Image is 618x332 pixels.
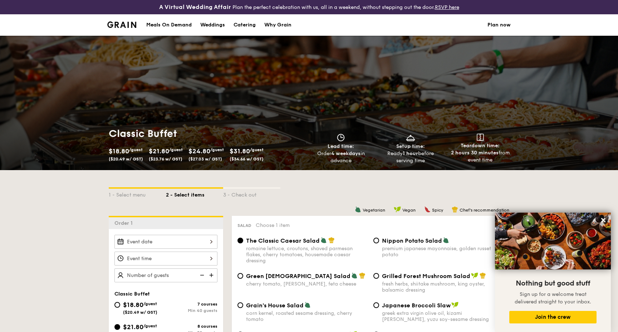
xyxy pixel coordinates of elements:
[143,301,157,306] span: /guest
[487,14,511,36] a: Plan now
[109,157,143,162] span: ($20.49 w/ GST)
[246,246,368,264] div: romaine lettuce, croutons, shaved parmesan flakes, cherry tomatoes, housemade caesar dressing
[123,323,143,331] span: $21.80
[246,281,368,287] div: cherry tomato, [PERSON_NAME], feta cheese
[114,268,217,282] input: Number of guests
[246,273,350,279] span: Green [DEMOGRAPHIC_DATA] Salad
[309,150,373,164] div: Order in advance
[200,14,225,36] div: Weddings
[237,273,243,279] input: Green [DEMOGRAPHIC_DATA] Saladcherry tomato, [PERSON_NAME], feta cheese
[373,273,379,279] input: Grilled Forest Mushroom Saladfresh herbs, shiitake mushroom, king oyster, balsamic dressing
[109,189,166,199] div: 1 - Select menu
[396,143,425,149] span: Setup time:
[142,14,196,36] a: Meals On Demand
[114,291,150,297] span: Classic Buffet
[432,208,443,213] span: Spicy
[373,238,379,243] input: Nippon Potato Saladpremium japanese mayonnaise, golden russet potato
[509,311,597,323] button: Join the crew
[237,302,243,308] input: Grain's House Saladcorn kernel, roasted sesame dressing, cherry tomato
[146,14,192,36] div: Meals On Demand
[402,208,416,213] span: Vegan
[331,150,360,157] strong: 4 weekdays
[351,272,358,279] img: icon-vegetarian.fe4039eb.svg
[320,237,327,243] img: icon-vegetarian.fe4039eb.svg
[196,14,229,36] a: Weddings
[382,273,470,279] span: Grilled Forest Mushroom Salad
[234,14,256,36] div: Catering
[109,147,129,155] span: $18.80
[363,208,385,213] span: Vegetarian
[237,238,243,243] input: The Classic Caesar Saladromaine lettuce, croutons, shaved parmesan flakes, cherry tomatoes, house...
[230,157,264,162] span: ($34.66 w/ GST)
[451,302,458,308] img: icon-vegan.f8ff3823.svg
[382,237,442,244] span: Nippon Potato Salad
[250,147,264,152] span: /guest
[196,268,207,282] img: icon-reduce.1d2dbef1.svg
[169,147,183,152] span: /guest
[109,127,306,140] h1: Classic Buffet
[159,3,231,11] h4: A Virtual Wedding Affair
[114,324,120,330] input: $21.80/guest($23.76 w/ GST)8 coursesMin 30 guests
[237,223,251,228] span: Salad
[598,214,609,226] button: Close
[359,272,366,279] img: icon-chef-hat.a58ddaea.svg
[373,302,379,308] input: Japanese Broccoli Slawgreek extra virgin olive oil, kizami [PERSON_NAME], yuzu soy-sesame dressing
[382,302,451,309] span: Japanese Broccoli Slaw
[143,323,157,328] span: /guest
[129,147,143,152] span: /guest
[405,134,416,142] img: icon-dish.430c3a2e.svg
[114,302,120,308] input: $18.80/guest($20.49 w/ GST)7 coursesMin 40 guests
[123,301,143,309] span: $18.80
[114,252,217,266] input: Event time
[448,149,512,164] div: from event time
[451,150,499,156] strong: 2 hours 30 minutes
[471,272,478,279] img: icon-vegan.f8ff3823.svg
[424,206,431,213] img: icon-spicy.37a8142b.svg
[335,134,346,142] img: icon-clock.2db775ea.svg
[188,147,210,155] span: $24.80
[394,206,401,213] img: icon-vegan.f8ff3823.svg
[246,302,304,309] span: Grain's House Salad
[149,157,182,162] span: ($23.76 w/ GST)
[403,150,418,157] strong: 1 hour
[229,14,260,36] a: Catering
[382,246,504,258] div: premium japanese mayonnaise, golden russet potato
[123,310,157,315] span: ($20.49 w/ GST)
[223,189,280,199] div: 3 - Check out
[166,302,217,307] div: 7 courses
[435,4,459,10] a: RSVP here
[107,21,136,28] a: Logotype
[516,279,590,288] span: Nothing but good stuff
[382,310,504,322] div: greek extra virgin olive oil, kizami [PERSON_NAME], yuzu soy-sesame dressing
[452,206,458,213] img: icon-chef-hat.a58ddaea.svg
[264,14,291,36] div: Why Grain
[188,157,222,162] span: ($27.03 w/ GST)
[166,324,217,329] div: 8 courses
[461,143,500,149] span: Teardown time:
[355,206,361,213] img: icon-vegetarian.fe4039eb.svg
[443,237,449,243] img: icon-vegetarian.fe4039eb.svg
[382,281,504,293] div: fresh herbs, shiitake mushroom, king oyster, balsamic dressing
[210,147,224,152] span: /guest
[207,268,217,282] img: icon-add.58712e84.svg
[460,208,509,213] span: Chef's recommendation
[114,220,136,226] span: Order 1
[328,143,354,149] span: Lead time:
[246,310,368,322] div: corn kernel, roasted sesame dressing, cherry tomato
[230,147,250,155] span: $31.80
[260,14,296,36] a: Why Grain
[515,291,591,305] span: Sign up for a welcome treat delivered straight to your inbox.
[256,222,290,228] span: Choose 1 item
[480,272,486,279] img: icon-chef-hat.a58ddaea.svg
[495,213,611,269] img: DSC07876-Edit02-Large.jpeg
[304,302,311,308] img: icon-vegetarian.fe4039eb.svg
[114,235,217,249] input: Event date
[166,189,223,199] div: 2 - Select items
[328,237,335,243] img: icon-chef-hat.a58ddaea.svg
[166,308,217,313] div: Min 40 guests
[107,21,136,28] img: Grain
[103,3,515,11] div: Plan the perfect celebration with us, all in a weekend, without stepping out the door.
[246,237,320,244] span: The Classic Caesar Salad
[149,147,169,155] span: $21.80
[379,150,443,164] div: Ready before serving time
